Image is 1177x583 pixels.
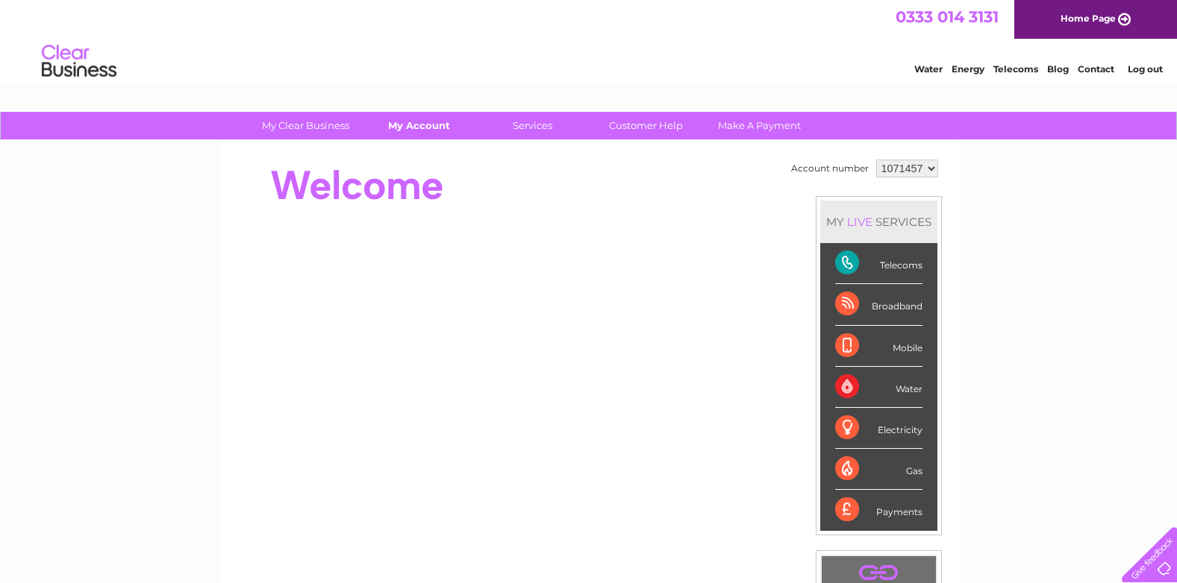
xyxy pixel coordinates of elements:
[993,63,1038,75] a: Telecoms
[471,112,594,139] a: Services
[584,112,708,139] a: Customer Help
[896,7,999,26] a: 0333 014 3131
[358,112,481,139] a: My Account
[844,215,875,229] div: LIVE
[1078,63,1114,75] a: Contact
[914,63,943,75] a: Water
[835,367,922,408] div: Water
[952,63,984,75] a: Energy
[835,326,922,367] div: Mobile
[835,490,922,530] div: Payments
[787,156,872,181] td: Account number
[244,112,367,139] a: My Clear Business
[820,201,937,243] div: MY SERVICES
[835,243,922,284] div: Telecoms
[1128,63,1163,75] a: Log out
[1047,63,1069,75] a: Blog
[237,8,942,72] div: Clear Business is a trading name of Verastar Limited (registered in [GEOGRAPHIC_DATA] No. 3667643...
[835,284,922,325] div: Broadband
[835,408,922,449] div: Electricity
[41,39,117,84] img: logo.png
[835,449,922,490] div: Gas
[698,112,821,139] a: Make A Payment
